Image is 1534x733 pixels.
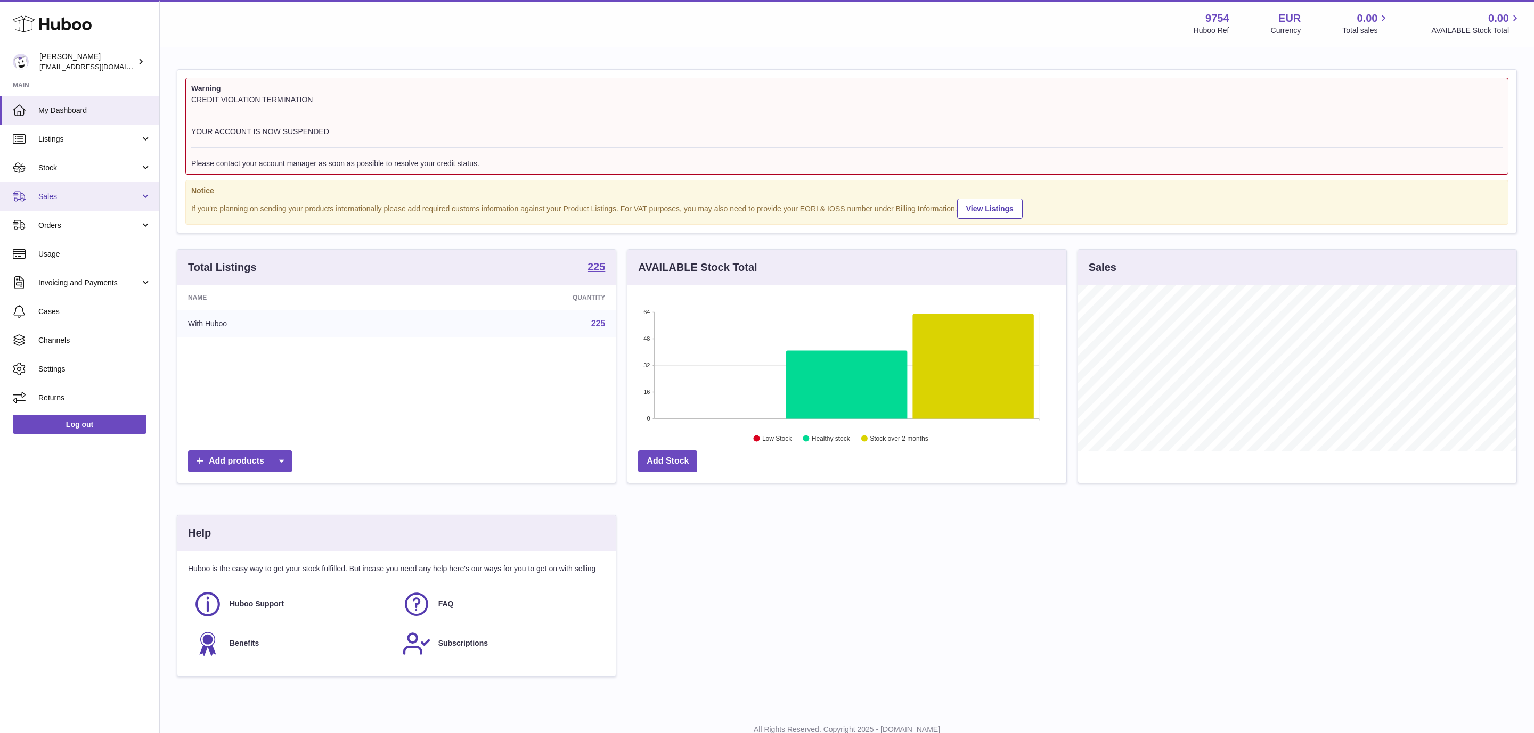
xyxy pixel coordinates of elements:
[591,319,606,328] a: 225
[193,629,391,658] a: Benefits
[438,638,488,648] span: Subscriptions
[644,335,650,342] text: 48
[38,278,140,288] span: Invoicing and Payments
[38,220,140,230] span: Orders
[812,435,851,442] text: Healthy stock
[188,260,257,275] h3: Total Listings
[39,52,135,72] div: [PERSON_NAME]
[438,599,454,609] span: FAQ
[38,163,140,173] span: Stock
[957,199,1023,219] a: View Listings
[588,261,605,272] strong: 225
[762,435,792,442] text: Low Stock
[1342,26,1390,36] span: Total sales
[402,629,600,658] a: Subscriptions
[644,309,650,315] text: 64
[38,393,151,403] span: Returns
[193,590,391,619] a: Huboo Support
[191,84,1503,94] strong: Warning
[647,415,650,422] text: 0
[1205,11,1229,26] strong: 9754
[13,415,146,434] a: Log out
[188,450,292,472] a: Add products
[1357,11,1378,26] span: 0.00
[188,526,211,540] h3: Help
[191,186,1503,196] strong: Notice
[38,364,151,374] span: Settings
[38,335,151,345] span: Channels
[38,192,140,202] span: Sales
[191,95,1503,169] div: CREDIT VIOLATION TERMINATION YOUR ACCOUNT IS NOW SUSPENDED Please contact your account manager as...
[188,564,605,574] p: Huboo is the easy way to get your stock fulfilled. But incase you need any help here's our ways f...
[638,450,697,472] a: Add Stock
[13,54,29,70] img: info@fieldsluxury.london
[230,599,284,609] span: Huboo Support
[38,307,151,317] span: Cases
[1342,11,1390,36] a: 0.00 Total sales
[38,134,140,144] span: Listings
[39,62,157,71] span: [EMAIL_ADDRESS][DOMAIN_NAME]
[1089,260,1116,275] h3: Sales
[1278,11,1301,26] strong: EUR
[38,105,151,116] span: My Dashboard
[177,310,409,337] td: With Huboo
[1431,11,1521,36] a: 0.00 AVAILABLE Stock Total
[638,260,757,275] h3: AVAILABLE Stock Total
[870,435,928,442] text: Stock over 2 months
[191,197,1503,219] div: If you're planning on sending your products internationally please add required customs informati...
[1431,26,1521,36] span: AVAILABLE Stock Total
[1488,11,1509,26] span: 0.00
[588,261,605,274] a: 225
[177,285,409,310] th: Name
[409,285,616,310] th: Quantity
[38,249,151,259] span: Usage
[644,389,650,395] text: 16
[644,362,650,368] text: 32
[230,638,259,648] span: Benefits
[402,590,600,619] a: FAQ
[1271,26,1301,36] div: Currency
[1194,26,1229,36] div: Huboo Ref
